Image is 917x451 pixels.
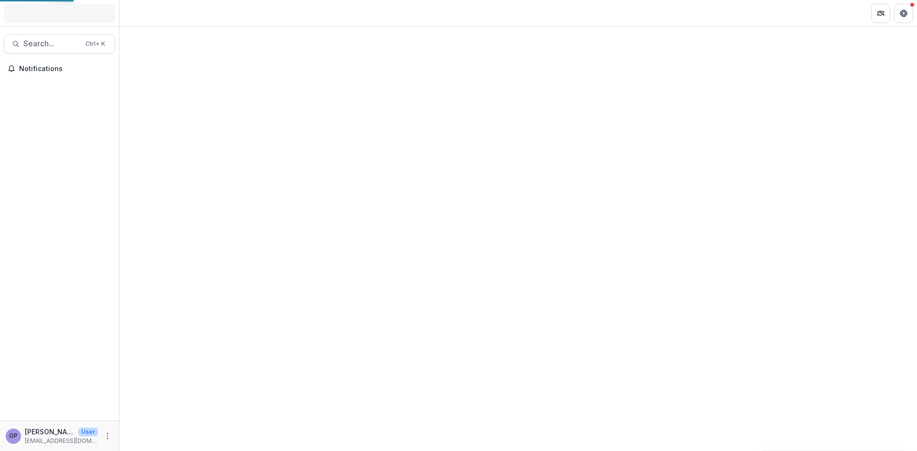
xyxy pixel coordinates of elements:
[84,39,107,49] div: Ctrl + K
[4,34,115,53] button: Search...
[9,433,18,439] div: Gennady Podolny
[102,430,113,442] button: More
[871,4,890,23] button: Partners
[25,437,98,445] p: [EMAIL_ADDRESS][DOMAIN_NAME]
[894,4,913,23] button: Get Help
[4,61,115,76] button: Notifications
[23,39,80,48] span: Search...
[123,6,164,20] nav: breadcrumb
[78,428,98,436] p: User
[25,427,75,437] p: [PERSON_NAME]
[19,65,111,73] span: Notifications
